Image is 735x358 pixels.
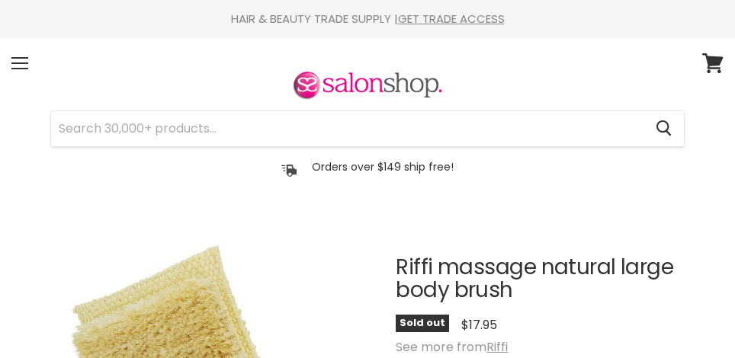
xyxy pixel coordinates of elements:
input: Search [51,111,644,146]
form: Product [50,110,685,147]
span: See more from [396,338,508,356]
a: Riffi [486,338,508,356]
button: Search [644,111,684,146]
a: GET TRADE ACCESS [398,11,505,27]
p: Orders over $149 ship free! [312,160,454,174]
span: $17.95 [461,316,497,334]
span: Sold out [396,315,449,332]
h1: Riffi massage natural large body brush [396,256,724,303]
